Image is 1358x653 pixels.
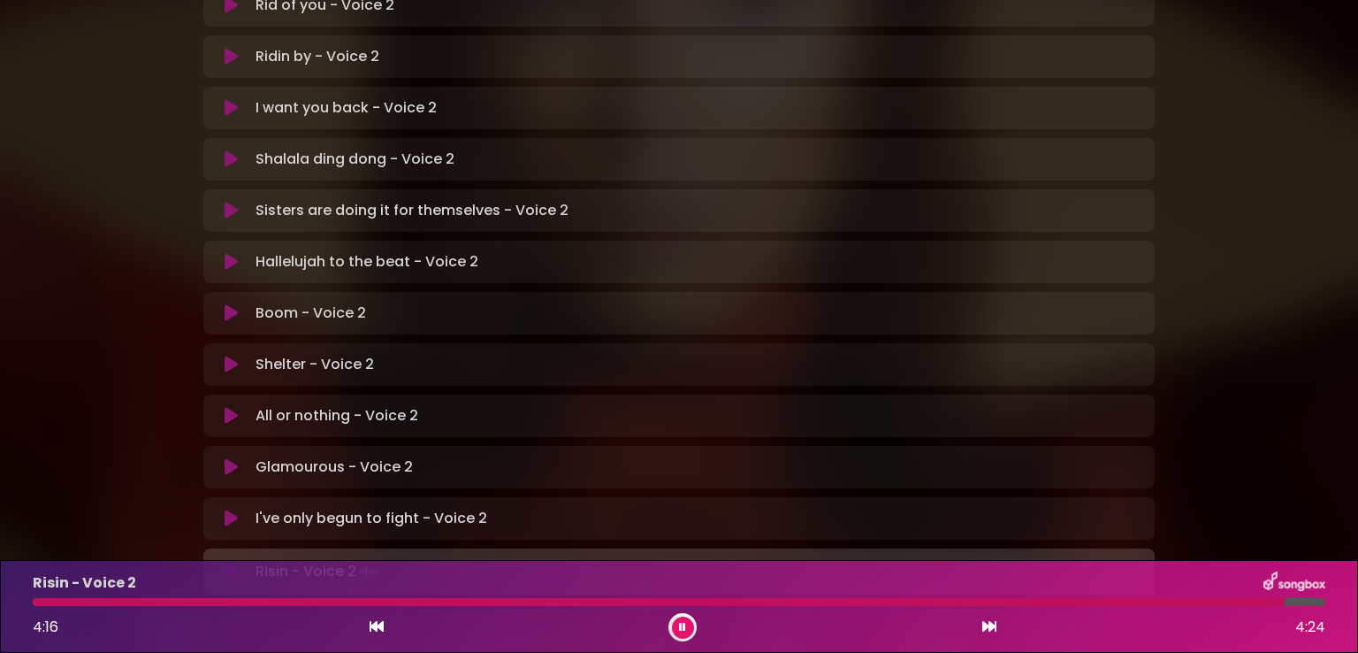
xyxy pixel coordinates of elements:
[1263,572,1325,595] img: songbox-logo-white.png
[256,97,437,119] p: I want you back - Voice 2
[256,251,478,273] p: Hallelujah to the beat - Voice 2
[1295,617,1325,638] span: 4:24
[256,303,366,324] p: Boom - Voice 2
[33,617,58,637] span: 4:16
[356,559,381,584] img: waveform4.gif
[256,200,568,221] p: Sisters are doing it for themselves - Voice 2
[256,149,454,170] p: Shalala ding dong - Voice 2
[256,457,413,478] p: Glamourous - Voice 2
[256,508,487,529] p: I've only begun to fight - Voice 2
[256,559,381,584] p: Risin - Voice 2
[256,405,418,426] p: All or nothing - Voice 2
[256,46,379,67] p: Ridin by - Voice 2
[33,572,136,594] p: Risin - Voice 2
[256,354,374,375] p: Shelter - Voice 2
